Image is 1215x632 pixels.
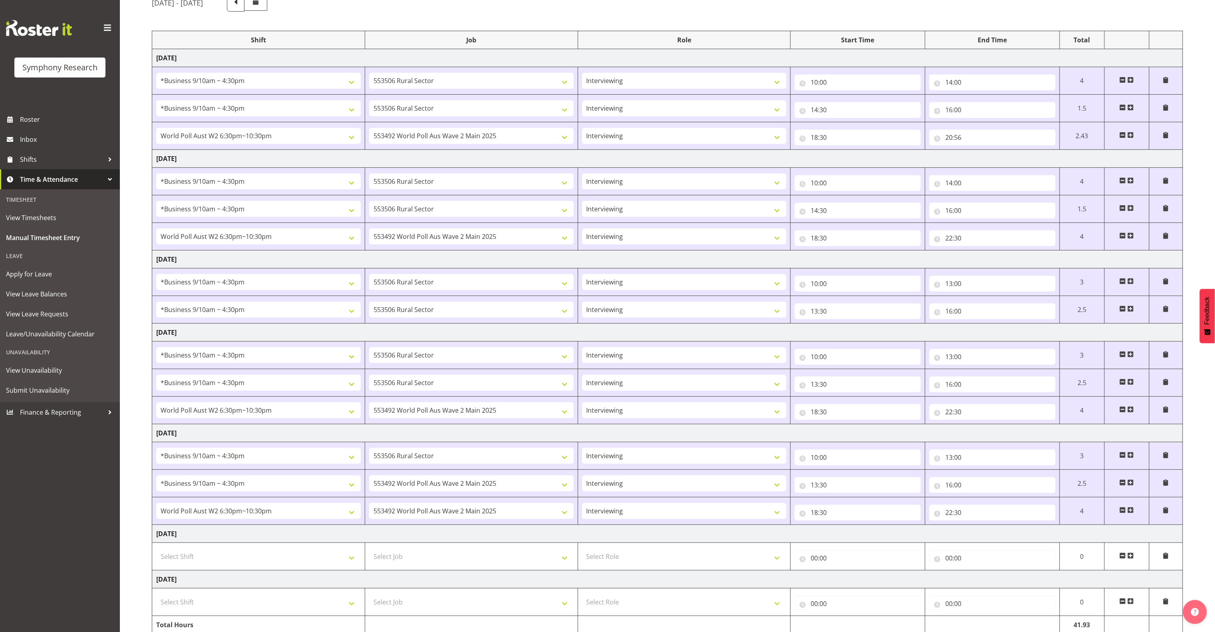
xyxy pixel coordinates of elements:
[1060,588,1104,616] td: 0
[795,376,921,392] input: Click to select...
[152,525,1183,543] td: [DATE]
[6,364,114,376] span: View Unavailability
[929,303,1056,319] input: Click to select...
[2,248,118,264] div: Leave
[22,62,97,74] div: Symphony Research
[1200,289,1215,343] button: Feedback - Show survey
[929,404,1056,420] input: Click to select...
[929,276,1056,292] input: Click to select...
[795,276,921,292] input: Click to select...
[6,232,114,244] span: Manual Timesheet Entry
[1060,122,1104,150] td: 2.43
[152,570,1183,588] td: [DATE]
[1060,268,1104,296] td: 3
[2,191,118,208] div: Timesheet
[929,477,1056,493] input: Click to select...
[6,212,114,224] span: View Timesheets
[6,328,114,340] span: Leave/Unavailability Calendar
[2,228,118,248] a: Manual Timesheet Entry
[795,175,921,191] input: Click to select...
[152,324,1183,342] td: [DATE]
[1060,342,1104,369] td: 3
[152,424,1183,442] td: [DATE]
[929,203,1056,219] input: Click to select...
[2,304,118,324] a: View Leave Requests
[2,380,118,400] a: Submit Unavailability
[2,344,118,360] div: Unavailability
[795,505,921,521] input: Click to select...
[795,230,921,246] input: Click to select...
[795,129,921,145] input: Click to select...
[795,203,921,219] input: Click to select...
[929,505,1056,521] input: Click to select...
[795,35,921,45] div: Start Time
[6,288,114,300] span: View Leave Balances
[1060,168,1104,195] td: 4
[6,384,114,396] span: Submit Unavailability
[1060,442,1104,470] td: 3
[582,35,787,45] div: Role
[929,230,1056,246] input: Click to select...
[795,477,921,493] input: Click to select...
[6,20,72,36] img: Rosterit website logo
[1060,497,1104,525] td: 4
[20,406,104,418] span: Finance & Reporting
[6,308,114,320] span: View Leave Requests
[795,550,921,566] input: Click to select...
[2,324,118,344] a: Leave/Unavailability Calendar
[6,268,114,280] span: Apply for Leave
[929,550,1056,566] input: Click to select...
[1060,543,1104,570] td: 0
[795,349,921,365] input: Click to select...
[795,404,921,420] input: Click to select...
[2,284,118,304] a: View Leave Balances
[929,175,1056,191] input: Click to select...
[1060,67,1104,95] td: 4
[929,596,1056,612] input: Click to select...
[1060,397,1104,424] td: 4
[1060,296,1104,324] td: 2.5
[929,349,1056,365] input: Click to select...
[156,35,361,45] div: Shift
[20,173,104,185] span: Time & Attendance
[1191,608,1199,616] img: help-xxl-2.png
[795,102,921,118] input: Click to select...
[929,129,1056,145] input: Click to select...
[369,35,574,45] div: Job
[152,150,1183,168] td: [DATE]
[1064,35,1100,45] div: Total
[2,360,118,380] a: View Unavailability
[795,449,921,465] input: Click to select...
[795,74,921,90] input: Click to select...
[2,264,118,284] a: Apply for Leave
[795,596,921,612] input: Click to select...
[1204,297,1211,325] span: Feedback
[152,49,1183,67] td: [DATE]
[929,74,1056,90] input: Click to select...
[929,376,1056,392] input: Click to select...
[1060,195,1104,223] td: 1.5
[20,133,116,145] span: Inbox
[20,113,116,125] span: Roster
[795,303,921,319] input: Click to select...
[1060,369,1104,397] td: 2.5
[1060,223,1104,250] td: 4
[929,35,1056,45] div: End Time
[929,449,1056,465] input: Click to select...
[1060,95,1104,122] td: 1.5
[929,102,1056,118] input: Click to select...
[1060,470,1104,497] td: 2.5
[20,153,104,165] span: Shifts
[152,250,1183,268] td: [DATE]
[2,208,118,228] a: View Timesheets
